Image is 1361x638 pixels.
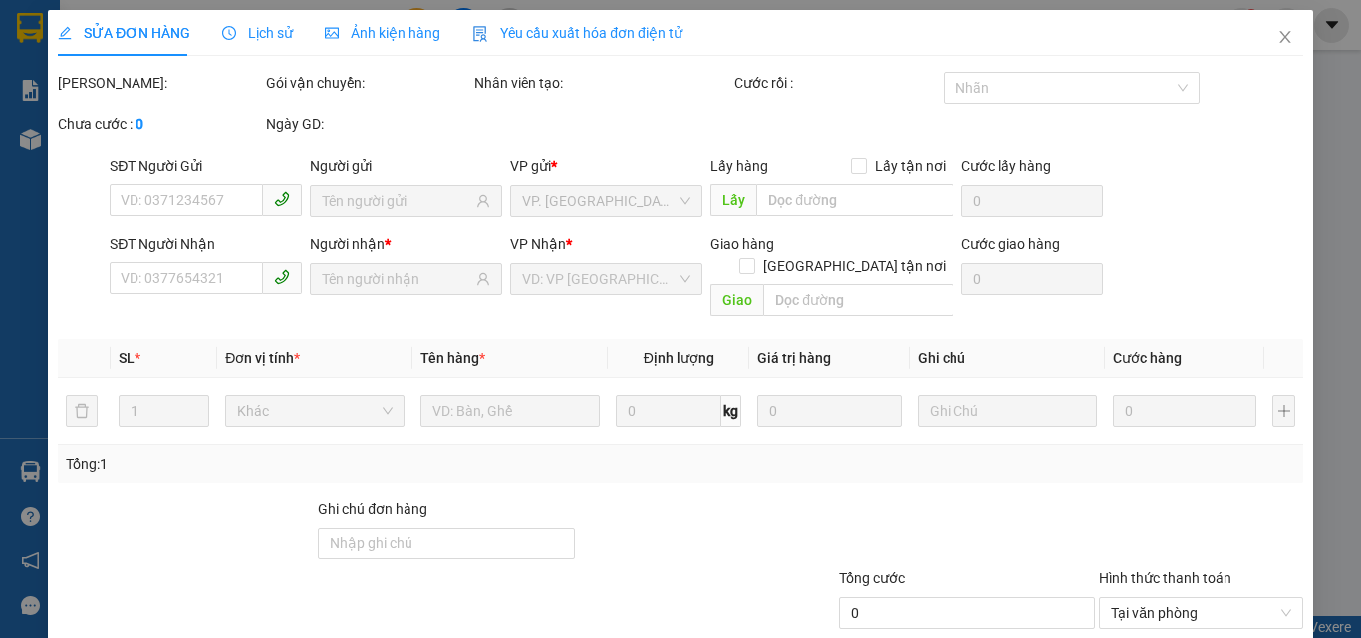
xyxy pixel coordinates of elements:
[710,236,774,252] span: Giao hàng
[643,350,713,366] span: Định lượng
[1277,29,1293,45] span: close
[119,350,135,366] span: SL
[110,233,302,255] div: SĐT Người Nhận
[110,155,302,177] div: SĐT Người Gửi
[960,236,1059,252] label: Cước giao hàng
[757,350,831,366] span: Giá trị hàng
[476,194,490,208] span: user
[734,72,939,94] div: Cước rồi :
[710,158,768,174] span: Lấy hàng
[325,26,339,40] span: picture
[910,339,1105,378] th: Ghi chú
[225,350,300,366] span: Đơn vị tính
[322,268,472,290] input: Tên người nhận
[1272,395,1295,427] button: plus
[310,155,502,177] div: Người gửi
[474,72,730,94] div: Nhân viên tạo:
[476,272,490,286] span: user
[420,350,485,366] span: Tên hàng
[721,395,741,427] span: kg
[1111,598,1291,628] span: Tại văn phòng
[866,155,953,177] span: Lấy tận nơi
[222,25,293,41] span: Lịch sử
[274,191,290,207] span: phone
[266,72,470,94] div: Gói vận chuyển:
[325,25,440,41] span: Ảnh kiện hàng
[58,26,72,40] span: edit
[136,116,143,132] b: 0
[58,113,262,135] div: Chưa cước :
[510,155,702,177] div: VP gửi
[318,528,574,559] input: Ghi chú đơn hàng
[420,395,600,427] input: VD: Bàn, Ghế
[66,395,98,427] button: delete
[756,184,953,216] input: Dọc đường
[960,185,1103,217] input: Cước lấy hàng
[237,396,393,426] span: Khác
[510,236,566,252] span: VP Nhận
[1113,350,1182,366] span: Cước hàng
[1099,570,1231,586] label: Hình thức thanh toán
[710,184,756,216] span: Lấy
[266,113,470,135] div: Ngày GD:
[960,263,1103,295] input: Cước giao hàng
[274,269,290,285] span: phone
[1113,395,1256,427] input: 0
[472,25,682,41] span: Yêu cầu xuất hóa đơn điện tử
[839,570,905,586] span: Tổng cước
[318,501,427,517] label: Ghi chú đơn hàng
[918,395,1097,427] input: Ghi Chú
[58,25,190,41] span: SỬA ĐƠN HÀNG
[222,26,236,40] span: clock-circle
[754,255,953,277] span: [GEOGRAPHIC_DATA] tận nơi
[960,158,1050,174] label: Cước lấy hàng
[310,233,502,255] div: Người nhận
[58,72,262,94] div: [PERSON_NAME]:
[66,453,527,475] div: Tổng: 1
[472,26,488,42] img: icon
[763,284,953,316] input: Dọc đường
[710,284,763,316] span: Giao
[322,190,472,212] input: Tên người gửi
[1257,10,1313,66] button: Close
[522,186,690,216] span: VP. Đồng Phước
[757,395,901,427] input: 0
